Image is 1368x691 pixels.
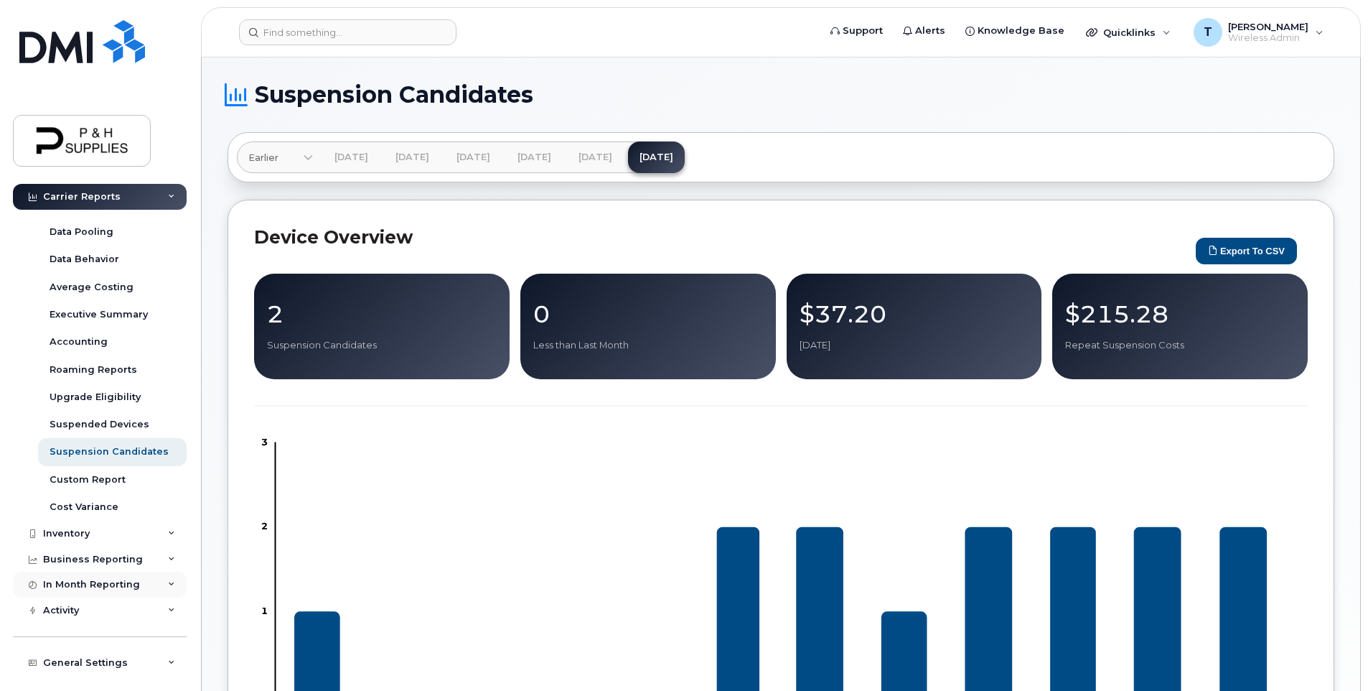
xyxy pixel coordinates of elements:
[506,142,563,173] a: [DATE]
[567,142,624,173] a: [DATE]
[267,301,497,327] p: 2
[1196,238,1297,264] button: Export to CSV
[533,301,763,327] p: 0
[323,142,380,173] a: [DATE]
[384,142,441,173] a: [DATE]
[255,84,533,106] span: Suspension Candidates
[628,142,685,173] a: [DATE]
[248,151,278,164] span: Earlier
[533,339,763,352] p: Less than Last Month
[800,301,1029,327] p: $37.20
[800,339,1029,352] p: [DATE]
[237,142,313,173] a: Earlier
[254,226,1189,248] h2: Device Overview
[267,339,497,352] p: Suspension Candidates
[261,520,268,532] tspan: 2
[261,436,268,447] tspan: 3
[261,605,268,616] tspan: 1
[1065,301,1295,327] p: $215.28
[1065,339,1295,352] p: Repeat Suspension Costs
[445,142,502,173] a: [DATE]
